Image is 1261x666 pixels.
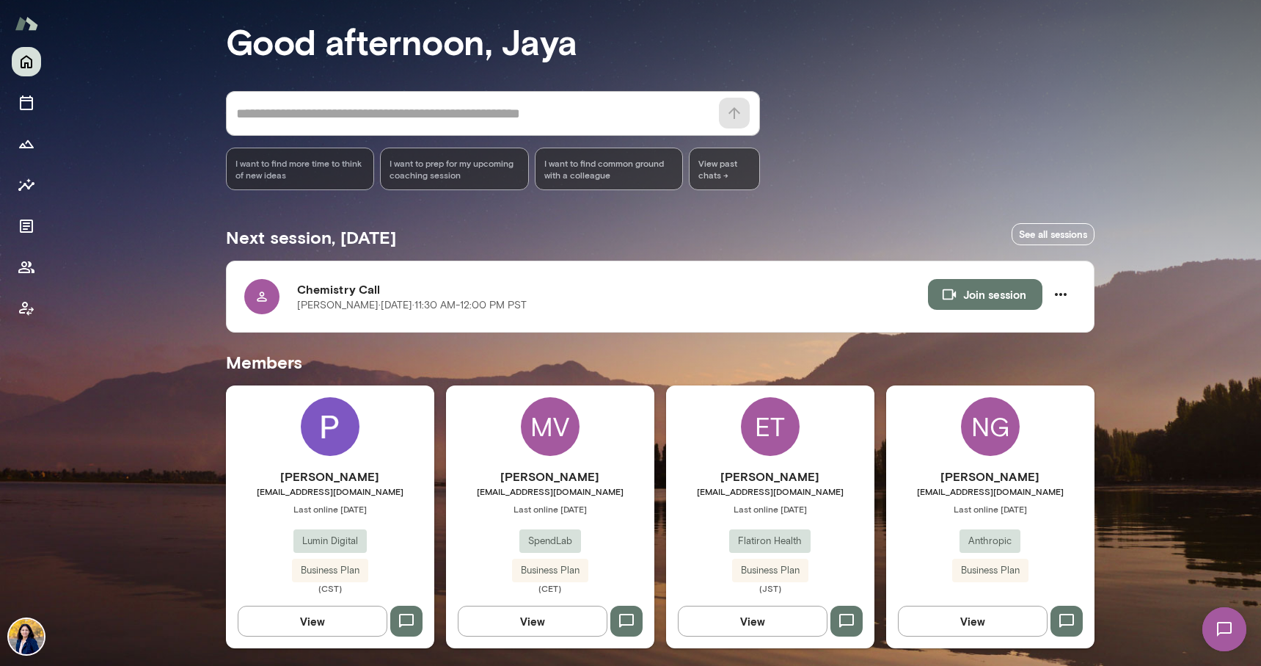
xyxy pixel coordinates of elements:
div: I want to find more time to think of new ideas [226,148,375,190]
span: [EMAIL_ADDRESS][DOMAIN_NAME] [666,485,874,497]
div: NG [961,397,1020,456]
span: Business Plan [292,563,368,578]
span: [EMAIL_ADDRESS][DOMAIN_NAME] [226,485,434,497]
h6: [PERSON_NAME] [226,468,434,485]
p: [PERSON_NAME] · [DATE] · 11:30 AM-12:00 PM PST [297,298,527,313]
button: View [238,606,387,637]
span: Business Plan [952,563,1028,578]
span: (JST) [666,582,874,594]
span: Business Plan [732,563,808,578]
span: I want to find more time to think of new ideas [235,157,365,181]
span: I want to find common ground with a colleague [544,157,674,181]
button: Client app [12,294,41,323]
div: MV [521,397,580,456]
span: I want to prep for my upcoming coaching session [390,157,519,181]
div: I want to find common ground with a colleague [535,148,684,190]
span: Last online [DATE] [446,503,654,515]
button: Growth Plan [12,129,41,159]
span: Last online [DATE] [666,503,874,515]
span: [EMAIL_ADDRESS][DOMAIN_NAME] [446,485,654,497]
span: [EMAIL_ADDRESS][DOMAIN_NAME] [886,485,1094,497]
h5: Members [226,350,1094,374]
button: Sessions [12,88,41,117]
span: Last online [DATE] [226,503,434,515]
h6: Chemistry Call [297,280,928,298]
button: Documents [12,211,41,241]
div: I want to prep for my upcoming coaching session [380,148,529,190]
span: Lumin Digital [293,534,367,549]
button: View [898,606,1048,637]
h6: [PERSON_NAME] [666,468,874,485]
img: Jaya Jaware [9,619,44,654]
img: Mento [15,10,38,37]
h6: [PERSON_NAME] [446,468,654,485]
span: SpendLab [519,534,581,549]
span: Anthropic [960,534,1020,549]
button: View [458,606,607,637]
button: Members [12,253,41,282]
img: Priscilla Romero [301,397,359,456]
div: ET [741,397,800,456]
button: Insights [12,170,41,200]
span: Business Plan [512,563,588,578]
span: View past chats -> [689,148,759,190]
span: (CET) [446,582,654,594]
h6: [PERSON_NAME] [886,468,1094,485]
a: See all sessions [1012,223,1094,246]
button: Home [12,47,41,76]
button: Join session [928,279,1042,310]
button: View [678,606,827,637]
span: Last online [DATE] [886,503,1094,515]
span: (CST) [226,582,434,594]
h5: Next session, [DATE] [226,225,396,249]
span: Flatiron Health [729,534,811,549]
h3: Good afternoon, Jaya [226,21,1094,62]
